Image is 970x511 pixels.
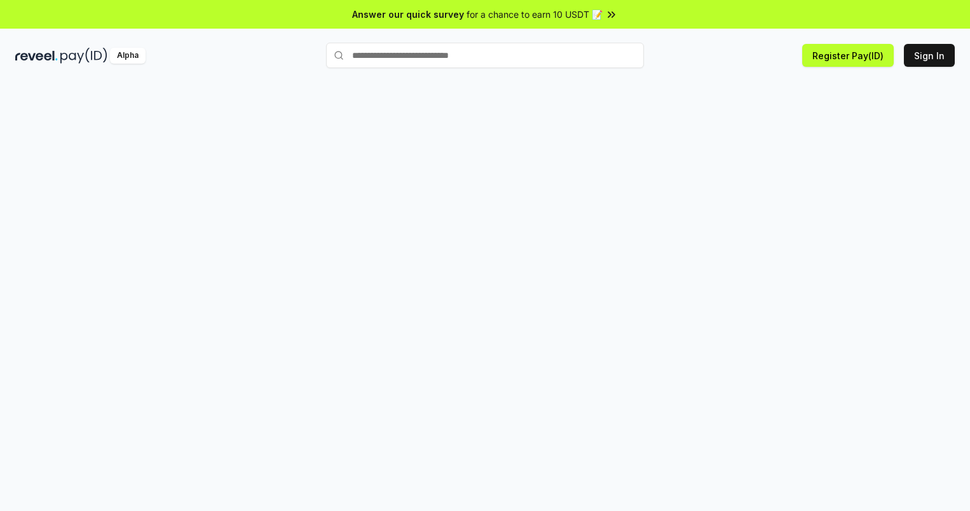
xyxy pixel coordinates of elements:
[904,44,955,67] button: Sign In
[352,8,464,21] span: Answer our quick survey
[110,48,146,64] div: Alpha
[15,48,58,64] img: reveel_dark
[60,48,107,64] img: pay_id
[467,8,603,21] span: for a chance to earn 10 USDT 📝
[802,44,894,67] button: Register Pay(ID)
